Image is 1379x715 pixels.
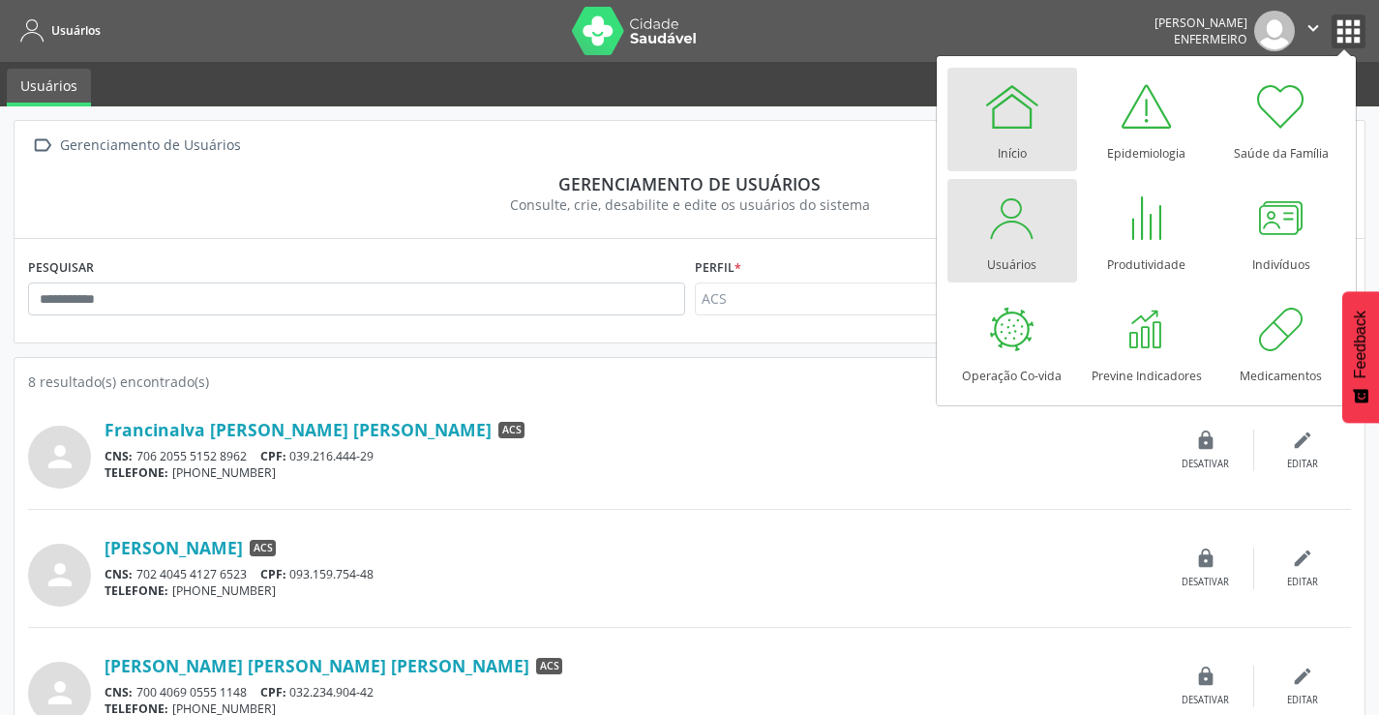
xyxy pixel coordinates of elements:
div: 700 4069 0555 1148 032.234.904-42 [105,684,1157,700]
a: Operação Co-vida [947,290,1077,394]
a: [PERSON_NAME] [PERSON_NAME] [PERSON_NAME] [105,655,529,676]
i: edit [1292,548,1313,569]
i: lock [1195,548,1216,569]
span: ACS [498,422,525,439]
span: Usuários [51,22,101,39]
i:  [28,132,56,160]
i:  [1303,17,1324,39]
button: apps [1332,15,1365,48]
a: [PERSON_NAME] [105,537,243,558]
span: CNS: [105,448,133,464]
div: [PHONE_NUMBER] [105,464,1157,481]
div: 8 resultado(s) encontrado(s) [28,372,1351,392]
a: Medicamentos [1216,290,1346,394]
div: Gerenciamento de usuários [42,173,1337,194]
span: CNS: [105,684,133,700]
div: [PERSON_NAME] [1154,15,1247,31]
button:  [1295,11,1332,51]
span: CPF: [260,684,286,700]
div: Desativar [1182,458,1229,471]
div: Desativar [1182,576,1229,589]
i: lock [1195,430,1216,451]
a: Usuários [14,15,101,46]
img: img [1254,11,1295,51]
i: person [43,439,77,474]
span: Feedback [1352,311,1369,378]
span: ACS [536,658,562,675]
div: Consulte, crie, desabilite e edite os usuários do sistema [42,194,1337,215]
a: Previne Indicadores [1082,290,1212,394]
button: Feedback - Mostrar pesquisa [1342,291,1379,423]
span: TELEFONE: [105,464,168,481]
label: PESQUISAR [28,253,94,283]
i: edit [1292,666,1313,687]
div: Desativar [1182,694,1229,707]
span: Enfermeiro [1174,31,1247,47]
span: CPF: [260,448,286,464]
a: Francinalva [PERSON_NAME] [PERSON_NAME] [105,419,492,440]
a: Usuários [7,69,91,106]
i: person [43,557,77,592]
a: Saúde da Família [1216,68,1346,171]
div: Editar [1287,694,1318,707]
span: ACS [250,540,276,557]
label: Perfil [695,253,741,283]
div: Editar [1287,576,1318,589]
a: Início [947,68,1077,171]
a: Usuários [947,179,1077,283]
div: Gerenciamento de Usuários [56,132,244,160]
a: Produtividade [1082,179,1212,283]
i: lock [1195,666,1216,687]
div: Editar [1287,458,1318,471]
a:  Gerenciamento de Usuários [28,132,244,160]
span: TELEFONE: [105,582,168,599]
div: 706 2055 5152 8962 039.216.444-29 [105,448,1157,464]
a: Indivíduos [1216,179,1346,283]
i: edit [1292,430,1313,451]
a: Epidemiologia [1082,68,1212,171]
span: CPF: [260,566,286,582]
span: CNS: [105,566,133,582]
div: 702 4045 4127 6523 093.159.754-48 [105,566,1157,582]
div: [PHONE_NUMBER] [105,582,1157,599]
